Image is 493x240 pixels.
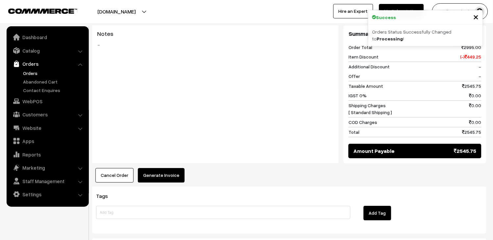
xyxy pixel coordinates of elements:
[353,147,395,155] span: Amount Payable
[469,92,481,99] span: 0.00
[349,102,392,116] span: Shipping Charges [ Standard Shipping ]
[462,44,481,51] span: 2995.00
[8,45,87,57] a: Catalog
[479,63,481,70] span: -
[8,175,87,187] a: Staff Management
[364,206,391,220] button: Add Tag
[349,44,372,51] span: Order Total
[21,70,87,77] a: Orders
[349,53,378,60] span: Item Discount
[8,58,87,70] a: Orders
[21,78,87,85] a: Abandoned Cart
[462,129,481,135] span: 2545.75
[96,206,350,219] input: Add Tag
[8,108,87,120] a: Customers
[349,73,360,80] span: Offer
[8,31,87,43] a: Dashboard
[349,63,390,70] span: Additional Discount
[97,41,334,49] blockquote: -
[8,149,87,160] a: Reports
[97,30,334,37] h3: Notes
[8,9,77,13] img: COMMMERCE
[349,92,367,99] span: IGST 0%
[349,119,377,126] span: COD Charges
[96,193,116,199] span: Tags
[479,73,481,80] span: -
[21,87,87,94] a: Contact Enquires
[454,147,477,155] span: 2545.75
[8,122,87,134] a: Website
[469,119,481,126] span: 0.00
[368,24,483,46] div: Orders Status Successfully Changed to !
[333,4,373,18] a: Hire an Expert
[74,3,159,20] button: [DOMAIN_NAME]
[8,162,87,174] a: Marketing
[8,188,87,200] a: Settings
[95,168,134,182] button: Cancel Order
[8,7,66,14] a: COMMMERCE
[349,129,359,135] span: Total
[376,14,396,21] strong: Success
[377,36,403,41] strong: Processing
[473,12,479,21] button: Close
[8,135,87,147] a: Apps
[432,3,488,20] button: madhuresh sha…
[349,83,383,89] span: Taxable Amount
[460,53,481,60] span: (-) 449.25
[473,10,479,22] span: ×
[379,4,424,18] a: My Subscription
[469,102,481,116] span: 0.00
[475,7,485,16] img: user
[138,168,185,182] button: Generate Invoice
[349,30,481,37] h3: Summary
[8,95,87,107] a: WebPOS
[462,83,481,89] span: 2545.75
